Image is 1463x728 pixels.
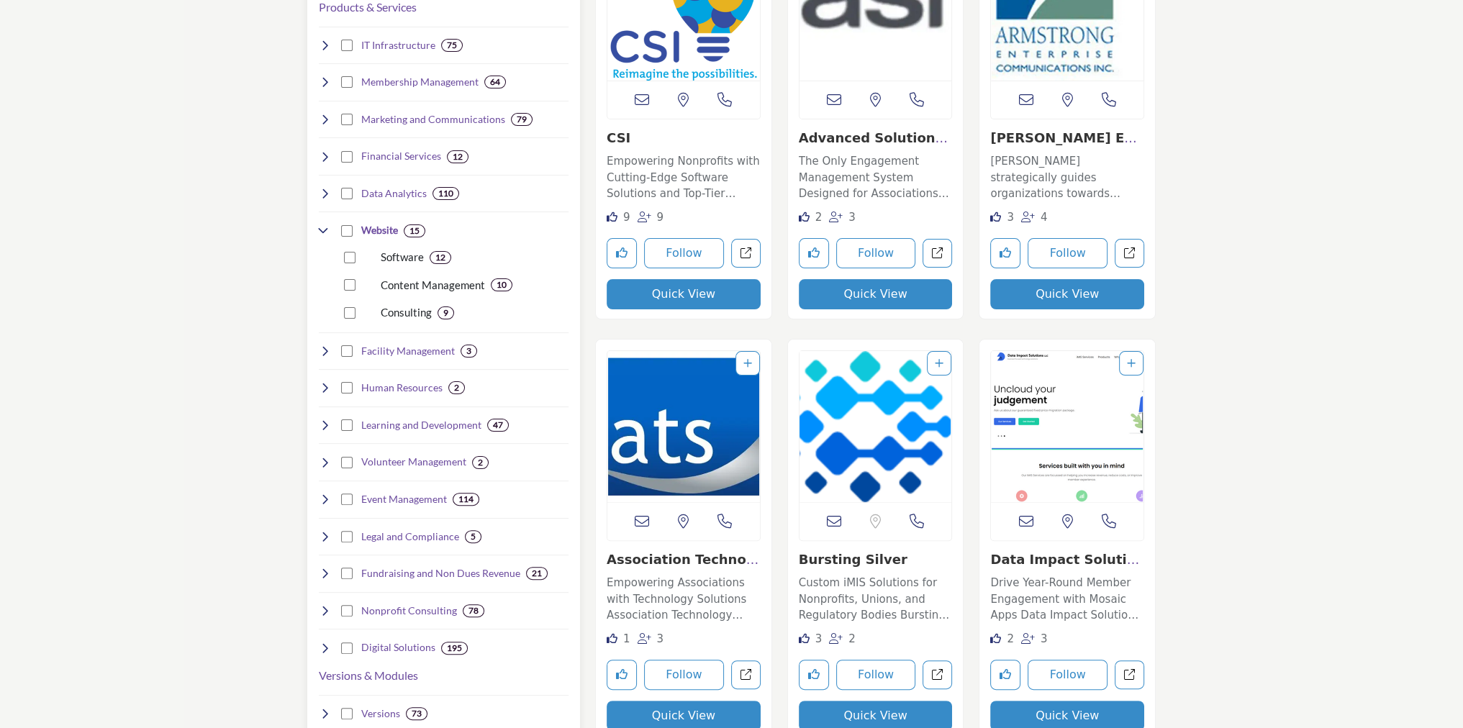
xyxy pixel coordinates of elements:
[990,211,1001,222] i: Likes
[472,456,489,469] div: 2 Results For Volunteer Management
[800,351,952,502] img: Bursting Silver
[799,571,953,624] a: Custom iMIS Solutions for Nonprofits, Unions, and Regulatory Bodies Bursting Silver specializes i...
[406,707,427,720] div: 73 Results For Versions
[923,660,952,690] a: Open bursting-silver in new tab
[341,457,353,468] input: Select Volunteer Management checkbox
[836,238,916,268] button: Follow
[435,252,445,263] b: 12
[447,150,468,163] div: 12 Results For Financial Services
[344,252,355,263] input: Select Software checkbox
[990,279,1144,309] button: Quick View
[453,152,463,162] b: 12
[361,344,455,358] h4: Facility Management: Comprehensive services for facility maintenance, safety, and efficiency to c...
[935,358,943,369] a: Add To List
[799,238,829,268] button: Like listing
[441,642,468,655] div: 195 Results For Digital Solutions
[656,632,663,645] span: 3
[447,40,457,50] b: 75
[836,660,916,690] button: Follow
[341,114,353,125] input: Select Marketing and Communications checkbox
[607,238,637,268] button: Like listing
[607,552,761,568] h3: Association Technology Solutions
[361,418,481,432] h4: Learning and Development: Expertise in designing and implementing educational programs, workshops...
[361,706,400,721] h4: Versions: See which companies and products are compatible with the different versions of iMIS.
[361,381,443,395] h4: Human Resources: Experienced HR solutions for talent acquisition, retention, and development to f...
[465,530,481,543] div: 5 Results For Legal and Compliance
[361,455,466,469] h4: Volunteer Management: Effective strategies and tools to recruit, retain, and recognize the invalu...
[341,76,353,88] input: Select Membership Management checkbox
[430,251,451,264] div: 12 Results For Software
[361,75,479,89] h4: Membership Management: Comprehensive solutions for member engagement, retention, and growth to bu...
[341,345,353,357] input: Select Facility Management checkbox
[344,307,355,319] input: Select Consulting checkbox
[463,604,484,617] div: 78 Results For Nonprofit Consulting
[432,187,459,200] div: 110 Results For Data Analytics
[453,493,479,506] div: 114 Results For Event Management
[607,660,637,690] button: Like listing
[1041,211,1048,224] span: 4
[381,277,485,294] p: Content Management: Content Management
[341,188,353,199] input: Select Data Analytics checkbox
[799,552,907,567] a: Bursting Silver
[448,381,465,394] div: 2 Results For Human Resources
[815,211,823,224] span: 2
[990,660,1020,690] button: Like listing
[800,351,952,502] a: Open Listing in new tab
[644,660,724,690] button: Follow
[458,494,474,504] b: 114
[361,529,459,544] h4: Legal and Compliance: Skilled professionals ensuring your organization stays compliant with all a...
[607,552,758,583] a: Association Technolo...
[341,40,353,51] input: Select IT Infrastructure checkbox
[644,238,724,268] button: Follow
[454,383,459,393] b: 2
[731,239,761,268] a: Open csi in new tab
[412,709,422,719] b: 73
[1021,209,1048,226] div: Followers
[799,130,953,146] h3: Advanced Solutions International
[848,211,856,224] span: 3
[1028,238,1108,268] button: Follow
[990,575,1144,624] p: Drive Year-Round Member Engagement with Mosaic Apps Data Impact Solutions, LLC offers Mosaic Apps...
[1115,660,1144,690] a: Open data-impact-solutions-llc in new tab
[361,149,441,163] h4: Financial Services: Trusted advisors and services for all your financial management, accounting, ...
[731,660,761,690] a: Open association-technology-solutions-ats in new tab
[991,351,1143,502] img: Data Impact Solutions, LLC
[404,224,425,237] div: 15 Results For Website
[361,492,447,506] h4: Event Management: Expert providers dedicated to organizing, planning, and executing unforgettable...
[447,643,462,653] b: 195
[490,77,500,87] b: 64
[990,130,1144,146] h3: Armstrong Enterprise Communications
[799,660,829,690] button: Like listing
[990,552,1139,583] a: Data Impact Solution...
[799,552,953,568] h3: Bursting Silver
[1028,660,1108,690] button: Follow
[381,249,424,265] p: Software: Software plug-ins or add-ons
[799,279,953,309] button: Quick View
[656,211,663,224] span: 9
[607,571,761,624] a: Empowering Associations with Technology Solutions Association Technology Solutions is a trusted p...
[799,211,810,222] i: Likes
[829,631,856,647] div: Followers
[493,420,503,430] b: 47
[815,632,823,645] span: 3
[1127,358,1136,369] a: Add To List
[526,567,548,580] div: 21 Results For Fundraising and Non Dues Revenue
[607,153,761,202] p: Empowering Nonprofits with Cutting-Edge Software Solutions and Top-Tier Consulting. CSI proudly s...
[517,114,527,124] b: 79
[1115,239,1144,268] a: Open armstrong-enterprise-communications in new tab
[466,346,471,356] b: 3
[607,351,760,502] img: Association Technology Solutions
[607,150,761,202] a: Empowering Nonprofits with Cutting-Edge Software Solutions and Top-Tier Consulting. CSI proudly s...
[361,604,457,618] h4: Nonprofit Consulting: Expert guidance in strategic planning, organizational development, and gove...
[487,419,509,432] div: 47 Results For Learning and Development
[990,238,1020,268] button: Like listing
[743,358,752,369] a: Add To List
[990,633,1001,644] i: Likes
[381,304,432,321] p: Consulting: Consulting Services
[607,575,761,624] p: Empowering Associations with Technology Solutions Association Technology Solutions is a trusted p...
[623,632,630,645] span: 1
[848,632,856,645] span: 2
[990,552,1144,568] h3: Data Impact Solutions, LLC
[341,531,353,542] input: Select Legal and Compliance checkbox
[468,606,479,616] b: 78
